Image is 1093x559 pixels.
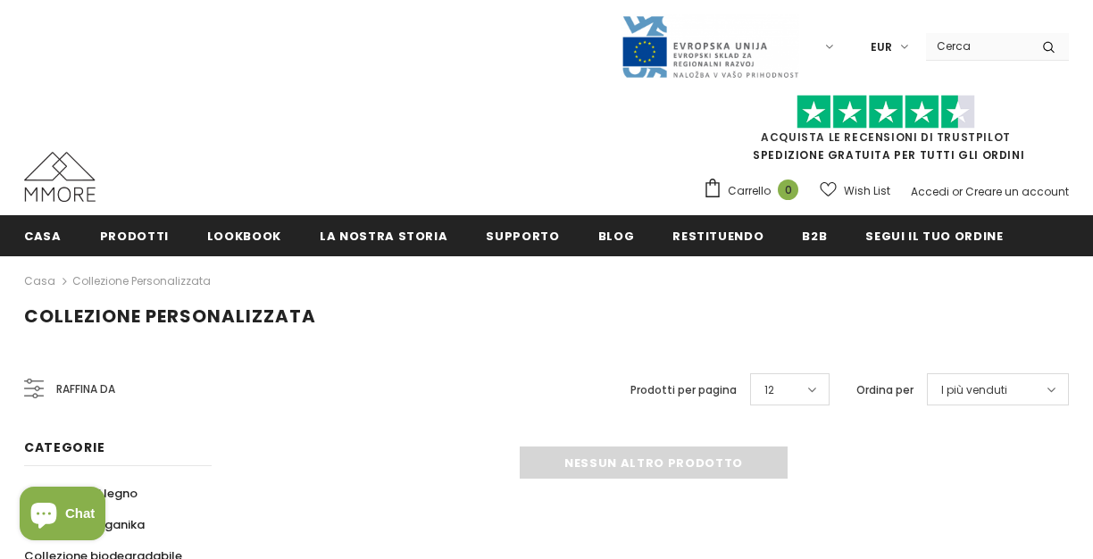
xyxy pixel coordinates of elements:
[24,215,62,255] a: Casa
[865,228,1003,245] span: Segui il tuo ordine
[952,184,963,199] span: or
[207,215,281,255] a: Lookbook
[24,271,55,292] a: Casa
[24,304,316,329] span: Collezione personalizzata
[820,175,890,206] a: Wish List
[865,215,1003,255] a: Segui il tuo ordine
[56,380,115,399] span: Raffina da
[778,179,798,200] span: 0
[802,228,827,245] span: B2B
[598,215,635,255] a: Blog
[926,33,1029,59] input: Search Site
[24,438,104,456] span: Categorie
[630,381,737,399] label: Prodotti per pagina
[24,478,138,509] a: Collezione di legno
[320,228,447,245] span: La nostra storia
[72,273,211,288] a: Collezione personalizzata
[672,228,763,245] span: Restituendo
[856,381,914,399] label: Ordina per
[728,182,771,200] span: Carrello
[844,182,890,200] span: Wish List
[761,129,1011,145] a: Acquista le recensioni di TrustPilot
[100,228,169,245] span: Prodotti
[598,228,635,245] span: Blog
[797,95,975,129] img: Fidati di Pilot Stars
[764,381,774,399] span: 12
[207,228,281,245] span: Lookbook
[24,228,62,245] span: Casa
[24,485,138,502] span: Collezione di legno
[14,487,111,545] inbox-online-store-chat: Shopify online store chat
[24,152,96,202] img: Casi MMORE
[100,215,169,255] a: Prodotti
[703,178,807,204] a: Carrello 0
[703,103,1069,163] span: SPEDIZIONE GRATUITA PER TUTTI GLI ORDINI
[486,228,559,245] span: supporto
[911,184,949,199] a: Accedi
[320,215,447,255] a: La nostra storia
[486,215,559,255] a: supporto
[672,215,763,255] a: Restituendo
[871,38,892,56] span: EUR
[802,215,827,255] a: B2B
[941,381,1007,399] span: I più venduti
[621,14,799,79] img: Javni Razpis
[965,184,1069,199] a: Creare un account
[621,38,799,54] a: Javni Razpis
